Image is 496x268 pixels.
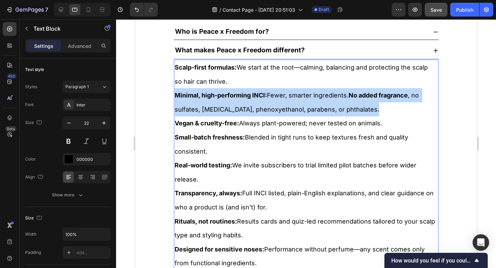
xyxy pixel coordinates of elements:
[39,198,102,206] strong: Rituals, not routines:
[130,3,158,17] div: Undo/Redo
[62,81,111,93] button: Paragraph 1
[25,249,41,256] div: Padding
[39,72,285,94] span: Fewer, smarter ingredients. , no sulfates, [MEDICAL_DATA], phenoxyethanol, parabens, or phthalates.
[431,7,442,13] span: Save
[25,84,37,90] div: Styles
[39,198,301,220] span: Results cards and quiz-led recommendations tailored to your scalp type and styling habits.
[25,102,34,108] div: Font
[25,189,111,201] button: Show more
[25,118,43,127] div: Size
[391,256,481,265] button: Show survey - How would you feel if you could no longer use GemPages?
[39,170,300,192] span: Full INCI listed, plain-English explanations, and clear guidance on who a product is (and isn’t) ...
[319,7,329,13] span: Draft
[63,228,110,240] input: Auto
[65,84,89,90] span: Paragraph 1
[25,66,44,73] div: Text style
[39,170,107,177] strong: Transparency, always:
[76,250,109,256] div: Add...
[219,6,221,13] span: /
[213,72,272,80] strong: No added fragrance
[33,24,92,33] p: Text Block
[391,257,473,264] span: How would you feel if you could no longer use GemPages?
[52,192,84,198] div: Show more
[3,3,51,17] button: 7
[25,156,36,162] div: Color
[45,6,48,14] p: 7
[25,173,44,182] div: Align
[39,142,97,150] strong: Real-world testing:
[39,72,132,80] strong: Minimal, high-performing INCI:
[25,214,43,223] div: Size
[76,102,109,108] div: Inter
[473,234,489,251] div: Open Intercom Messenger
[7,73,17,79] div: 450
[5,126,17,132] div: Beta
[135,19,477,268] iframe: Design area
[39,100,104,107] strong: Vegan & cruelty-free:
[39,100,247,107] span: Always plant-powered; never tested on animals.
[456,6,473,13] div: Publish
[76,156,109,163] div: 000000
[425,3,447,17] button: Save
[39,226,129,234] strong: Designed for sensitive noses:
[39,226,291,248] span: Performance without perfume—any scent comes only from functional ingredients.
[39,142,283,164] span: We invite subscribers to trial limited pilot batches before wider release.
[450,3,479,17] button: Publish
[68,42,91,50] p: Advanced
[34,42,53,50] p: Settings
[25,231,37,237] div: Width
[223,6,295,13] span: Contact Page - [DATE] 20:51:03
[39,114,275,136] span: Blended in tight runs to keep textures fresh and quality consistent.
[39,44,101,52] strong: Scalp-first formulas:
[39,44,294,66] span: We start at the root—calming, balancing and protecting the scalp so hair can thrive.
[39,114,110,122] strong: Small-batch freshness:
